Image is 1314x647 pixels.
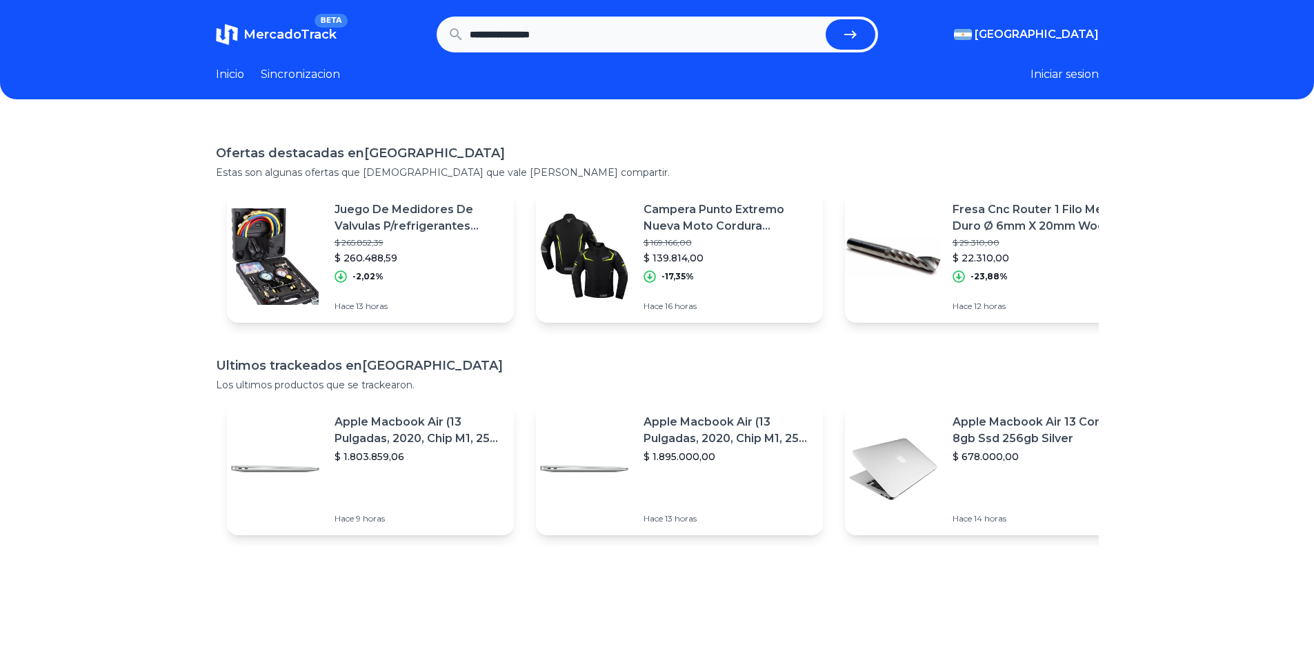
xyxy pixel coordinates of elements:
[845,190,1132,323] a: Featured imageFresa Cnc Router 1 Filo Metal Duro Ø 6mm X 20mm Wood$ 29.310,00$ 22.310,00-23,88%Ha...
[975,26,1099,43] span: [GEOGRAPHIC_DATA]
[227,190,514,323] a: Featured imageJuego De Medidores De Valvulas P/refrigerantes R1234yf/r134a$ 265.852,39$ 260.488,5...
[315,14,347,28] span: BETA
[335,301,503,312] p: Hace 13 horas
[953,301,1121,312] p: Hace 12 horas
[953,237,1121,248] p: $ 29.310,00
[845,403,1132,535] a: Featured imageApple Macbook Air 13 Core I5 8gb Ssd 256gb Silver$ 678.000,00Hace 14 horas
[261,66,340,83] a: Sincronizacion
[661,271,694,282] p: -17,35%
[216,356,1099,375] h1: Ultimos trackeados en [GEOGRAPHIC_DATA]
[953,513,1121,524] p: Hace 14 horas
[227,403,514,535] a: Featured imageApple Macbook Air (13 Pulgadas, 2020, Chip M1, 256 Gb De Ssd, 8 Gb De Ram) - Plata$...
[243,27,337,42] span: MercadoTrack
[953,251,1121,265] p: $ 22.310,00
[954,26,1099,43] button: [GEOGRAPHIC_DATA]
[970,271,1008,282] p: -23,88%
[227,421,323,517] img: Featured image
[352,271,384,282] p: -2,02%
[953,414,1121,447] p: Apple Macbook Air 13 Core I5 8gb Ssd 256gb Silver
[953,201,1121,235] p: Fresa Cnc Router 1 Filo Metal Duro Ø 6mm X 20mm Wood
[335,201,503,235] p: Juego De Medidores De Valvulas P/refrigerantes R1234yf/r134a
[335,513,503,524] p: Hace 9 horas
[335,414,503,447] p: Apple Macbook Air (13 Pulgadas, 2020, Chip M1, 256 Gb De Ssd, 8 Gb De Ram) - Plata
[536,403,823,535] a: Featured imageApple Macbook Air (13 Pulgadas, 2020, Chip M1, 256 Gb De Ssd, 8 Gb De Ram) - Plata$...
[335,450,503,464] p: $ 1.803.859,06
[953,450,1121,464] p: $ 678.000,00
[227,208,323,305] img: Featured image
[845,421,942,517] img: Featured image
[216,166,1099,179] p: Estas son algunas ofertas que [DEMOGRAPHIC_DATA] que vale [PERSON_NAME] compartir.
[216,66,244,83] a: Inicio
[644,201,812,235] p: Campera Punto Extremo Nueva Moto Cordura Proteccion Marelli®
[216,378,1099,392] p: Los ultimos productos que se trackearon.
[216,23,337,46] a: MercadoTrackBETA
[536,190,823,323] a: Featured imageCampera Punto Extremo Nueva Moto Cordura Proteccion Marelli®$ 169.166,00$ 139.814,0...
[536,208,633,305] img: Featured image
[644,450,812,464] p: $ 1.895.000,00
[335,237,503,248] p: $ 265.852,39
[644,414,812,447] p: Apple Macbook Air (13 Pulgadas, 2020, Chip M1, 256 Gb De Ssd, 8 Gb De Ram) - Plata
[644,301,812,312] p: Hace 16 horas
[1031,66,1099,83] button: Iniciar sesion
[845,208,942,305] img: Featured image
[536,421,633,517] img: Featured image
[644,513,812,524] p: Hace 13 horas
[644,237,812,248] p: $ 169.166,00
[335,251,503,265] p: $ 260.488,59
[216,143,1099,163] h1: Ofertas destacadas en [GEOGRAPHIC_DATA]
[954,29,972,40] img: Argentina
[644,251,812,265] p: $ 139.814,00
[216,23,238,46] img: MercadoTrack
